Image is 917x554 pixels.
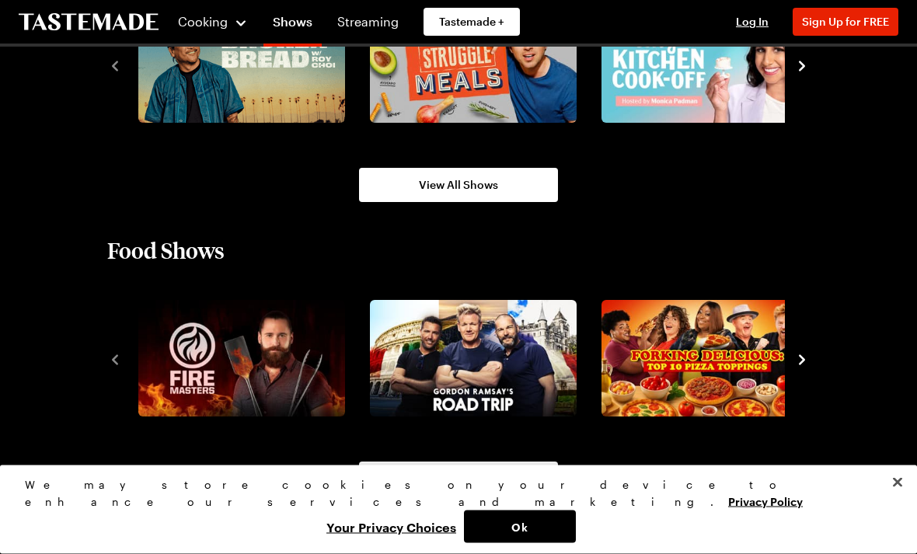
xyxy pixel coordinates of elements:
a: Tastemade + [424,8,520,36]
div: 2 / 10 [364,296,595,422]
button: Sign Up for FREE [793,8,898,36]
button: navigate to next item [794,56,810,75]
button: Close [880,465,915,500]
span: Tastemade + [439,14,504,30]
img: Fire Masters [138,301,345,417]
a: Forking Delicious: Top 10 Pizza Toppings [598,301,805,417]
button: navigate to next item [794,350,810,368]
img: Struggle Meals [370,7,577,124]
div: 1 / 10 [132,296,364,422]
a: Struggle Meals [367,7,574,124]
button: Log In [721,14,783,30]
a: To Tastemade Home Page [19,13,159,31]
h2: Food Shows [107,237,225,265]
a: More information about your privacy, opens in a new tab [728,493,803,508]
div: 1 / 8 [132,2,364,128]
button: Cooking [177,3,248,40]
div: Privacy [25,476,879,543]
button: Your Privacy Choices [319,510,464,543]
a: View All Food Shows [359,462,558,497]
a: View All Shows [359,169,558,203]
img: Forking Delicious: Top 10 Pizza Toppings [601,301,808,417]
div: 3 / 10 [595,296,827,422]
a: Broken Bread [135,7,342,124]
button: navigate to previous item [107,350,123,368]
span: View All Shows [419,178,498,193]
button: Ok [464,510,576,543]
div: 2 / 8 [364,2,595,128]
a: Tiny Kitchen Cook-Off [598,7,805,124]
img: Broken Bread [138,7,345,124]
span: Log In [736,15,769,28]
div: We may store cookies on your device to enhance our services and marketing. [25,476,879,510]
a: Gordon Ramsay's Road Trip [367,301,574,417]
span: Sign Up for FREE [802,15,889,28]
span: Cooking [178,14,228,29]
button: navigate to previous item [107,56,123,75]
a: Shows [263,3,322,47]
div: 3 / 8 [595,2,827,128]
img: Tiny Kitchen Cook-Off [601,7,808,124]
a: Fire Masters [135,301,342,417]
img: Gordon Ramsay's Road Trip [370,301,577,417]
